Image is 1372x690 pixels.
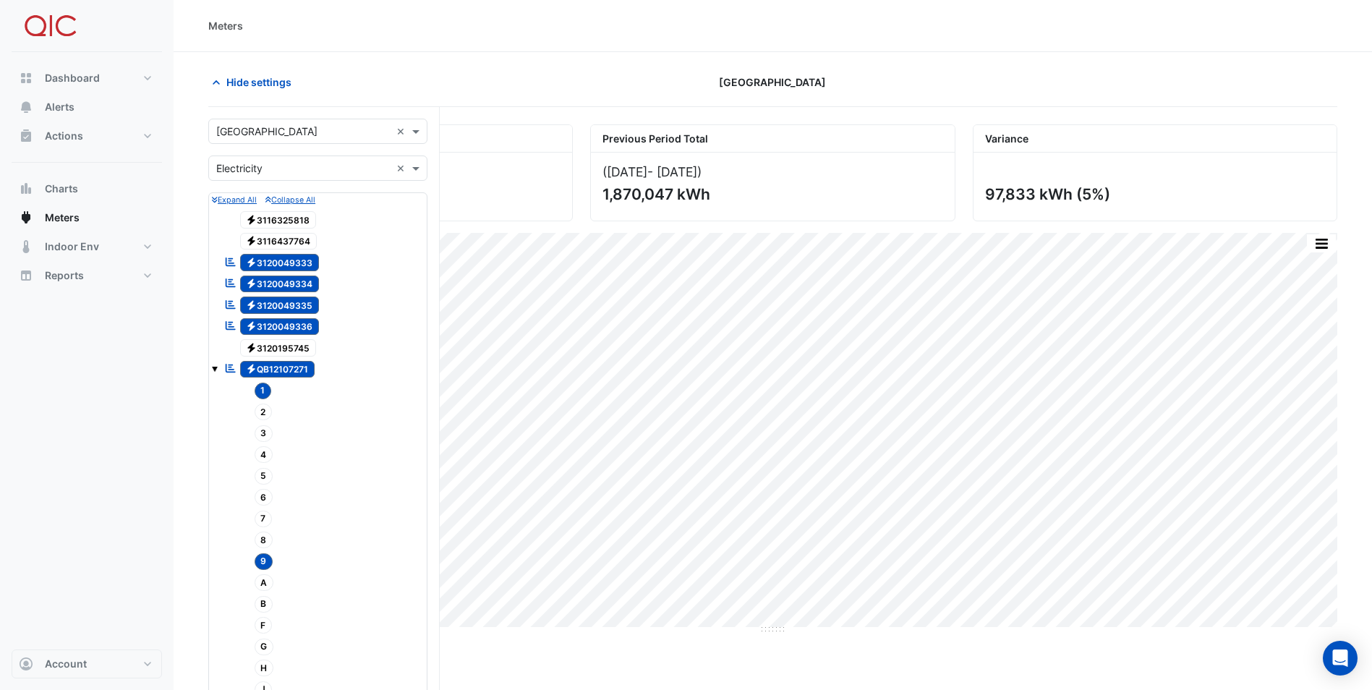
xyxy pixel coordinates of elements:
span: Meters [45,210,80,225]
span: 4 [255,446,273,463]
button: Indoor Env [12,232,162,261]
span: 3120049333 [240,254,320,271]
button: Expand All [212,193,257,206]
span: 6 [255,489,273,506]
button: Collapse All [265,193,315,206]
fa-icon: Electricity [246,342,257,353]
app-icon: Dashboard [19,71,33,85]
span: Reports [45,268,84,283]
fa-icon: Reportable [224,298,237,310]
span: F [255,617,273,634]
div: 1,870,047 kWh [602,185,939,203]
span: 3116325818 [240,211,317,229]
fa-icon: Electricity [246,214,257,225]
span: - [DATE] [647,164,697,179]
button: Actions [12,122,162,150]
div: Open Intercom Messenger [1323,641,1358,676]
fa-icon: Electricity [246,278,257,289]
span: 3116437764 [240,233,318,250]
span: Indoor Env [45,239,99,254]
span: Charts [45,182,78,196]
span: 3120049336 [240,318,320,336]
div: Previous Period Total [591,125,954,153]
span: 3 [255,425,273,442]
span: 3120195745 [240,339,317,357]
span: Account [45,657,87,671]
span: Alerts [45,100,74,114]
span: QB12107271 [240,361,315,378]
button: Dashboard [12,64,162,93]
span: Hide settings [226,74,291,90]
fa-icon: Electricity [246,364,257,375]
app-icon: Actions [19,129,33,143]
span: Clear [396,161,409,176]
app-icon: Meters [19,210,33,225]
div: 97,833 kWh (5%) [985,185,1322,203]
span: 7 [255,511,273,527]
small: Expand All [212,195,257,205]
small: Collapse All [265,195,315,205]
div: Variance [973,125,1337,153]
div: ([DATE] ) [602,164,942,179]
span: Clear [396,124,409,139]
app-icon: Alerts [19,100,33,114]
button: Reports [12,261,162,290]
fa-icon: Reportable [224,277,237,289]
button: Hide settings [208,69,301,95]
fa-icon: Electricity [246,236,257,247]
button: Charts [12,174,162,203]
app-icon: Indoor Env [19,239,33,254]
img: Company Logo [17,12,82,41]
span: 2 [255,404,273,420]
fa-icon: Reportable [224,362,237,375]
span: Actions [45,129,83,143]
span: 8 [255,532,273,548]
span: G [255,639,274,655]
span: 5 [255,468,273,485]
button: Alerts [12,93,162,122]
div: Meters [208,18,243,33]
span: A [255,574,274,591]
button: More Options [1307,234,1336,252]
fa-icon: Reportable [224,320,237,332]
span: 3120049335 [240,297,320,314]
fa-icon: Electricity [246,321,257,332]
fa-icon: Electricity [246,257,257,268]
app-icon: Reports [19,268,33,283]
span: H [255,660,274,676]
span: 9 [255,553,273,570]
fa-icon: Reportable [224,255,237,268]
button: Meters [12,203,162,232]
app-icon: Charts [19,182,33,196]
fa-icon: Electricity [246,299,257,310]
span: B [255,596,273,613]
span: 1 [255,383,272,399]
span: Dashboard [45,71,100,85]
button: Account [12,649,162,678]
span: [GEOGRAPHIC_DATA] [719,74,826,90]
span: 3120049334 [240,276,320,293]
